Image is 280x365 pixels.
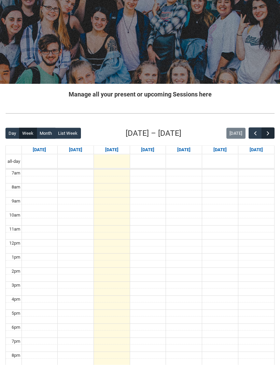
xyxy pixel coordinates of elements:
button: Next Week [262,128,275,139]
button: [DATE] [226,128,246,139]
h2: [DATE] – [DATE] [126,128,181,139]
a: Go to September 10, 2025 [140,146,156,154]
div: 3pm [10,282,22,289]
div: 7am [10,170,22,177]
img: REDU_GREY_LINE [5,111,275,116]
div: 5pm [10,310,22,317]
button: Previous Week [249,128,262,139]
a: Go to September 8, 2025 [68,146,84,154]
div: 2pm [10,268,22,275]
a: Go to September 7, 2025 [31,146,47,154]
div: 11am [8,226,22,233]
div: 9am [10,198,22,205]
a: Go to September 13, 2025 [248,146,264,154]
div: 1pm [10,254,22,261]
h2: Manage all your present or upcoming Sessions here [5,90,275,99]
a: Go to September 12, 2025 [212,146,228,154]
button: Month [37,128,55,139]
div: 6pm [10,324,22,331]
a: Go to September 9, 2025 [104,146,120,154]
div: 8am [10,184,22,191]
button: Day [5,128,19,139]
div: 10am [8,212,22,219]
button: List Week [55,128,81,139]
a: Go to September 11, 2025 [176,146,192,154]
div: 4pm [10,296,22,303]
div: 7pm [10,338,22,345]
div: 8pm [10,352,22,359]
span: all-day [6,158,22,165]
div: 12pm [8,240,22,247]
button: Week [19,128,37,139]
